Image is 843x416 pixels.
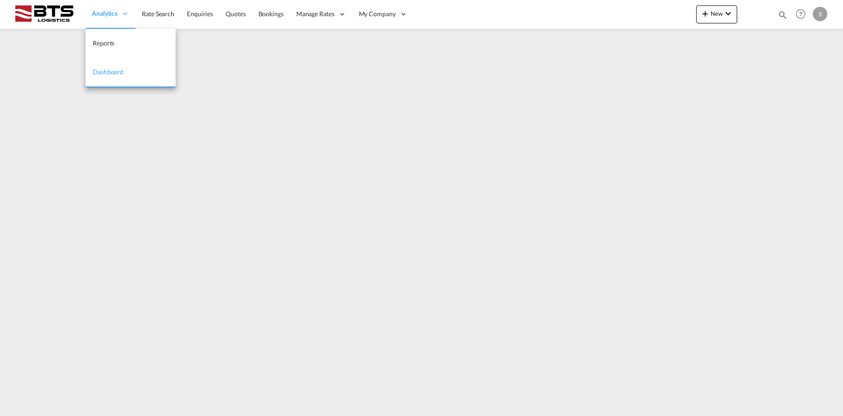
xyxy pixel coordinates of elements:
[696,5,737,23] button: icon-plus 400-fgNewicon-chevron-down
[793,6,808,22] span: Help
[793,6,813,23] div: Help
[778,10,788,23] div: icon-magnify
[813,7,827,21] div: S
[93,39,114,47] span: Reports
[93,68,123,76] span: Dashboard
[86,29,176,58] a: Reports
[92,9,118,18] span: Analytics
[258,10,284,18] span: Bookings
[296,9,335,18] span: Manage Rates
[226,10,245,18] span: Quotes
[142,10,174,18] span: Rate Search
[700,8,711,19] md-icon: icon-plus 400-fg
[723,8,734,19] md-icon: icon-chevron-down
[778,10,788,20] md-icon: icon-magnify
[86,58,176,87] a: Dashboard
[14,4,74,24] img: cdcc71d0be7811ed9adfbf939d2aa0e8.png
[700,10,734,17] span: New
[187,10,213,18] span: Enquiries
[359,9,396,18] span: My Company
